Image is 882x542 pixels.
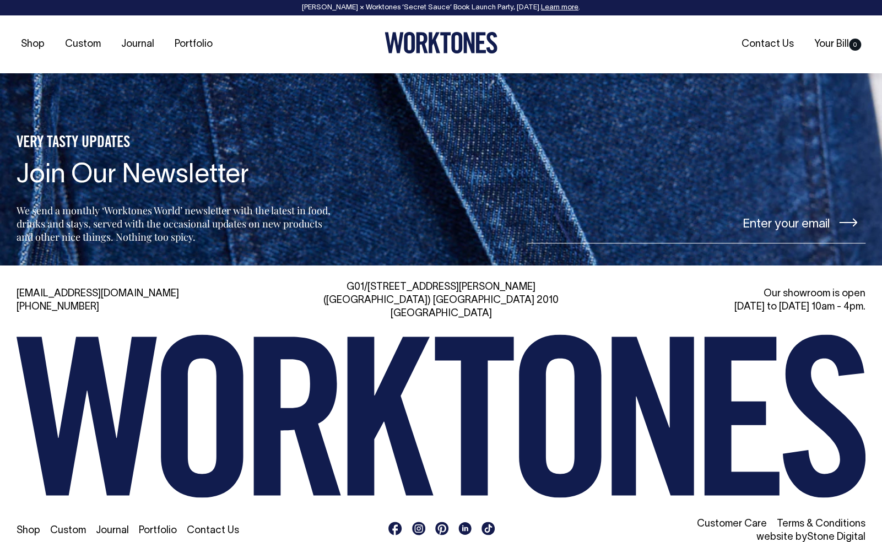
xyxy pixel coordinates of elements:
[11,4,871,12] div: [PERSON_NAME] × Worktones ‘Secret Sauce’ Book Launch Party, [DATE]. .
[17,35,49,53] a: Shop
[527,202,865,243] input: Enter your email
[810,35,865,53] a: Your Bill0
[61,35,105,53] a: Custom
[17,204,334,243] p: We send a monthly ‘Worktones World’ newsletter with the latest in food, drinks and stays, served ...
[117,35,159,53] a: Journal
[50,526,86,535] a: Custom
[849,39,861,51] span: 0
[96,526,129,535] a: Journal
[17,161,334,191] h4: Join Our Newsletter
[541,4,578,11] a: Learn more
[777,519,865,529] a: Terms & Conditions
[697,519,767,529] a: Customer Care
[17,302,99,312] a: [PHONE_NUMBER]
[305,281,577,321] div: G01/[STREET_ADDRESS][PERSON_NAME] ([GEOGRAPHIC_DATA]) [GEOGRAPHIC_DATA] 2010 [GEOGRAPHIC_DATA]
[593,288,865,314] div: Our showroom is open [DATE] to [DATE] 10am - 4pm.
[17,526,40,535] a: Shop
[170,35,217,53] a: Portfolio
[807,533,865,542] a: Stone Digital
[17,289,179,299] a: [EMAIL_ADDRESS][DOMAIN_NAME]
[139,526,177,535] a: Portfolio
[17,134,334,153] h5: VERY TASTY UPDATES
[737,35,798,53] a: Contact Us
[187,526,239,535] a: Contact Us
